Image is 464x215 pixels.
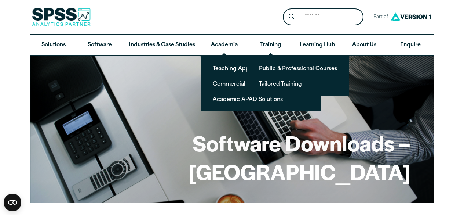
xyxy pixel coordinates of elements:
ul: Academia [201,55,321,111]
a: Public & Professional Courses [253,61,343,75]
a: Training [247,35,293,56]
span: Part of [369,12,389,22]
a: Teaching Applications [207,61,315,75]
button: Open CMP widget [4,194,21,211]
a: Tailored Training [253,77,343,90]
nav: Desktop version of site main menu [30,35,434,56]
h1: Software Downloads – [GEOGRAPHIC_DATA] [54,129,410,186]
a: Academia [201,35,247,56]
svg: Search magnifying glass icon [289,14,295,20]
button: Search magnifying glass icon [285,10,298,24]
img: SPSS Analytics Partner [32,8,91,26]
img: Version1 Logo [389,10,433,24]
a: About Us [341,35,387,56]
a: Academic APAD Solutions [207,92,315,106]
a: Industries & Case Studies [123,35,201,56]
a: Learning Hub [294,35,341,56]
a: Solutions [30,35,77,56]
form: Site Header Search Form [283,8,363,26]
a: Commercial Academic Applications [207,77,315,90]
ul: Training [247,55,349,96]
a: Software [77,35,123,56]
a: Enquire [387,35,434,56]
